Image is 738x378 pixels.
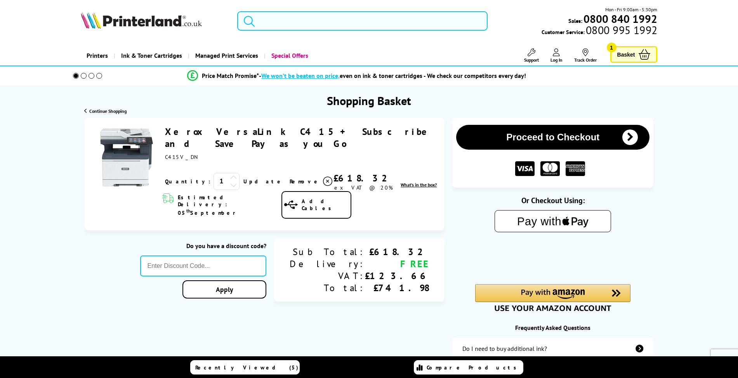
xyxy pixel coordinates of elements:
div: Amazon Pay - Use your Amazon account [475,284,630,311]
img: American Express [566,161,585,176]
div: £123.66 [365,270,429,282]
sup: th [186,208,190,214]
span: 0800 995 1992 [585,26,657,34]
span: 1 [607,43,616,52]
a: lnk_inthebox [401,182,437,188]
span: Add Cables [302,198,351,212]
div: VAT: [290,270,365,282]
div: £618.32 [365,246,429,258]
div: FREE [365,258,429,270]
iframe: PayPal [475,245,630,262]
div: £741.98 [365,282,429,294]
a: Continue Shopping [84,108,127,114]
div: Sub Total: [290,246,365,258]
a: 0800 840 1992 [582,15,657,22]
a: Update [243,178,283,185]
span: Quantity: [165,178,210,185]
a: Track Order [574,48,597,63]
a: Managed Print Services [188,46,264,66]
input: Enter Discount Code... [140,255,266,276]
span: Support [524,57,539,63]
span: Sales: [568,17,582,24]
span: Compare Products [427,364,521,371]
span: + Subscribe and Save Pay as you Go [165,126,435,150]
div: Or Checkout Using: [452,195,653,205]
a: additional-ink [452,338,653,359]
img: VISA [515,161,535,176]
b: 0800 840 1992 [583,12,657,26]
a: Printers [81,46,114,66]
a: Log In [550,48,563,63]
div: £618.32 [333,172,393,184]
a: Special Offers [264,46,314,66]
a: Printerland Logo [81,12,228,30]
span: Ink & Toner Cartridges [121,46,182,66]
span: ex VAT @ 20% [334,184,393,191]
li: modal_Promise [63,69,651,83]
a: Ink & Toner Cartridges [114,46,188,66]
img: Xerox VersaLink C415 [97,128,156,186]
h1: Shopping Basket [327,93,411,108]
a: Recently Viewed (5) [190,360,300,375]
div: Total: [290,282,365,294]
div: Frequently Asked Questions [452,324,653,331]
span: Basket [617,49,635,60]
a: Compare Products [414,360,523,375]
span: Mon - Fri 9:00am - 5:30pm [605,6,657,13]
a: Basket 1 [610,46,658,63]
a: Apply [182,280,266,299]
a: Support [524,48,539,63]
a: Delete item from your basket [290,176,333,187]
span: Remove [290,178,320,185]
span: What's in the box? [401,182,437,188]
button: Proceed to Checkout [456,125,649,150]
div: - even on ink & toner cartridges - We check our competitors every day! [259,72,526,79]
img: Printerland Logo [81,12,202,29]
span: Recently Viewed (5) [195,364,299,371]
div: Delivery: [290,258,365,270]
span: Log In [550,57,563,63]
div: Do you have a discount code? [140,242,266,250]
span: Estimated Delivery: 05 September [178,194,274,216]
span: Customer Service: [542,26,657,36]
img: MASTER CARD [540,161,560,176]
div: Do I need to buy additional ink? [462,345,547,352]
span: C415V_DN [165,154,196,161]
span: We won’t be beaten on price, [261,72,340,79]
a: Xerox VersaLink C415+ Subscribe and Save Pay as you Go [165,126,435,150]
span: Price Match Promise* [202,72,259,79]
span: Continue Shopping [89,108,127,114]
